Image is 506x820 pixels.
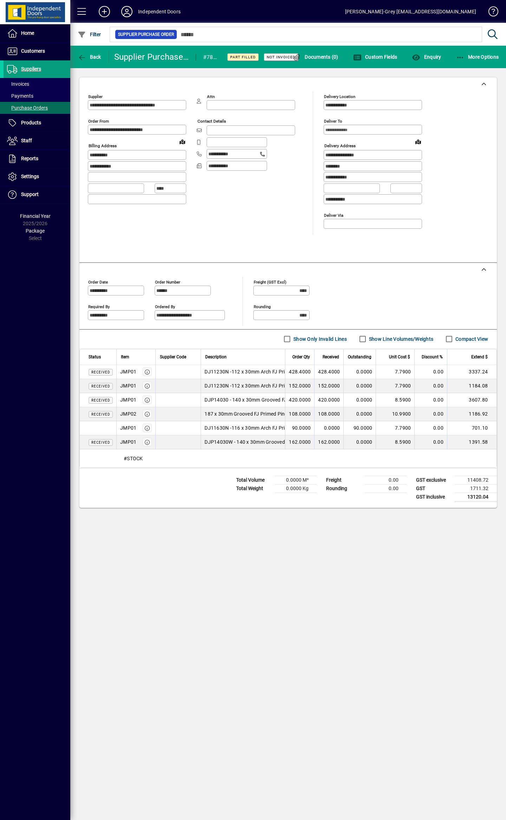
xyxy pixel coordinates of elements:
[314,421,343,435] td: 0.0000
[447,435,497,449] td: 1391.58
[314,393,343,407] td: 420.0000
[91,441,110,444] span: Received
[414,365,447,379] td: 0.00
[20,213,51,219] span: Financial Year
[7,105,48,111] span: Purchase Orders
[351,51,399,63] button: Custom Fields
[88,279,108,284] mat-label: Order date
[324,213,343,217] mat-label: Deliver via
[120,410,136,417] div: JMP02
[365,484,407,493] td: 0.00
[323,484,365,493] td: Rounding
[76,28,103,41] button: Filter
[455,493,497,501] td: 13120.04
[21,138,32,143] span: Staff
[376,435,414,449] td: 8.5900
[314,365,343,379] td: 428.4000
[120,396,136,403] div: JMP01
[207,94,215,99] mat-label: Attn
[138,6,181,17] div: Independent Doors
[483,1,497,24] a: Knowledge Base
[285,365,314,379] td: 428.4000
[230,55,256,59] span: Part Filled
[205,382,348,389] span: DJ11230N -112 x 30mm Arch FJ Primed Pine Jambs 30 @ 5.4M
[365,476,407,484] td: 0.00
[376,393,414,407] td: 8.5900
[116,5,138,18] button: Profile
[414,379,447,393] td: 0.00
[314,379,343,393] td: 152.0000
[4,168,70,186] a: Settings
[414,421,447,435] td: 0.00
[456,54,499,60] span: More Options
[155,279,180,284] mat-label: Order number
[88,304,110,309] mat-label: Required by
[91,398,110,402] span: Received
[70,51,109,63] app-page-header-button: Back
[413,476,455,484] td: GST exclusive
[88,119,109,124] mat-label: Order from
[454,336,488,343] label: Compact View
[293,54,338,60] span: Documents (0)
[7,81,29,87] span: Invoices
[120,368,136,375] div: JMP01
[414,435,447,449] td: 0.00
[343,407,376,421] td: 0.0000
[345,6,476,17] div: [PERSON_NAME]-Grey [EMAIL_ADDRESS][DOMAIN_NAME]
[447,379,497,393] td: 1184.08
[292,336,347,343] label: Show Only Invalid Lines
[324,119,342,124] mat-label: Deliver To
[413,136,424,147] a: View on map
[205,368,350,375] span: DJ11230N -112 x 30mm Arch FJ Primed Pine Jambs 204 @ 2.1M
[91,384,110,388] span: Received
[120,438,136,445] div: JMP01
[114,51,189,63] div: Supplier Purchase Order
[343,421,376,435] td: 90.0000
[205,438,361,445] span: DJP14030W - 140 x 30mm Grooved FJ Primed Pine Jambs 30 @ 5.4M
[76,51,103,63] button: Back
[4,43,70,60] a: Customers
[203,52,219,63] div: #784343
[410,51,443,63] button: Enquiry
[4,25,70,42] a: Home
[21,48,45,54] span: Customers
[376,365,414,379] td: 7.7900
[21,66,41,72] span: Suppliers
[368,336,433,343] label: Show Line Volumes/Weights
[285,421,314,435] td: 90.0000
[348,353,371,361] span: Outstanding
[314,407,343,421] td: 108.0000
[233,484,275,493] td: Total Weight
[21,191,39,197] span: Support
[89,353,101,361] span: Status
[267,55,296,59] span: Not Invoiced
[389,353,410,361] span: Unit Cost $
[454,51,501,63] button: More Options
[26,228,45,234] span: Package
[155,304,175,309] mat-label: Ordered by
[88,94,103,99] mat-label: Supplier
[21,156,38,161] span: Reports
[21,120,41,125] span: Products
[455,476,497,484] td: 11408.72
[285,393,314,407] td: 420.0000
[447,421,497,435] td: 701.10
[120,424,136,431] div: JMP01
[414,393,447,407] td: 0.00
[4,114,70,132] a: Products
[376,379,414,393] td: 7.7900
[285,379,314,393] td: 152.0000
[323,476,365,484] td: Freight
[4,132,70,150] a: Staff
[343,365,376,379] td: 0.0000
[285,407,314,421] td: 108.0000
[118,31,174,38] span: Supplier Purchase Order
[412,54,441,60] span: Enquiry
[4,150,70,168] a: Reports
[91,370,110,374] span: Received
[21,30,34,36] span: Home
[7,93,33,99] span: Payments
[447,407,497,421] td: 1186.92
[376,407,414,421] td: 10.9900
[447,365,497,379] td: 3337.24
